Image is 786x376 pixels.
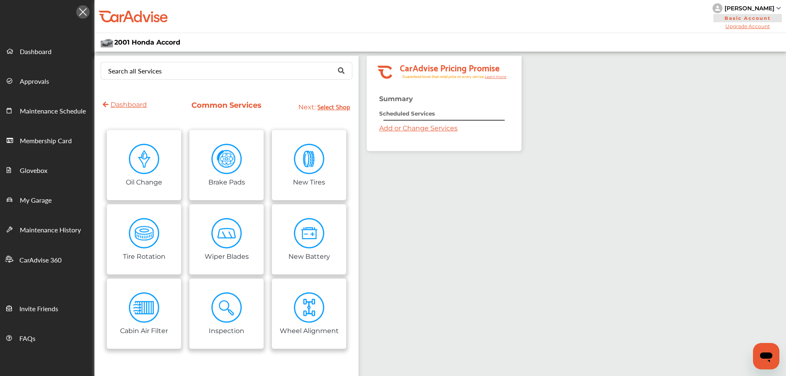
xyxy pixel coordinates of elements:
[379,124,458,132] a: Add or Change Services
[20,166,47,176] span: Glovebox
[209,325,244,335] div: Inspection
[0,125,94,155] a: Membership Card
[298,103,350,111] a: Next: Select Shop
[0,95,94,125] a: Maintenance Schedule
[114,38,180,46] span: 2001 Honda Accord
[0,155,94,184] a: Glovebox
[103,101,147,109] a: Dashboard
[0,184,94,214] a: My Garage
[713,14,782,22] span: Basic Account
[753,343,779,369] iframe: Button to launch messaging window
[123,251,165,260] div: Tire Rotation
[189,130,264,200] a: Brake Pads
[211,218,242,249] img: T5xB6yrcwAAAAABJRU5ErkJggg==
[19,304,58,315] span: Invite Friends
[190,101,264,110] div: Common Services
[280,325,339,335] div: Wheel Alignment
[288,251,330,260] div: New Battery
[108,68,162,74] div: Search all Services
[189,279,264,349] a: Inspection
[294,218,325,249] img: NX+4s2Ya++R3Ya3rlPlcYdj2V9n9vqA38MHjAXQAAAABJRU5ErkJggg==
[0,66,94,95] a: Approvals
[20,47,52,57] span: Dashboard
[126,177,162,186] div: Oil Change
[107,204,181,274] a: Tire Rotation
[211,292,242,323] img: h2VH4H9IKrS5PeYdegAAAABJRU5ErkJggg==
[0,214,94,244] a: Maintenance History
[205,251,249,260] div: Wiper Blades
[272,279,346,349] a: Wheel Alignment
[19,255,61,266] span: CarAdvise 360
[20,136,72,147] span: Membership Card
[379,95,413,103] strong: Summary
[76,5,90,19] img: Icon.5fd9dcc7.svg
[107,279,181,349] a: Cabin Air Filter
[101,37,113,47] img: mobile_0644_st0640_046.jpg
[129,218,160,249] img: ASPTpwwLVD94AAAAAElFTkSuQmCC
[777,7,781,9] img: sCxJUJ+qAmfqhQGDUl18vwLg4ZYJ6CxN7XmbOMBAAAAAElFTkSuQmCC
[107,130,181,200] a: Oil Change
[402,74,485,79] tspan: Guaranteed lower than retail price on every service.
[400,60,500,75] tspan: CarAdvise Pricing Promise
[293,177,325,186] div: New Tires
[129,292,160,323] img: DxW3bQHYXT2PAAAAAElFTkSuQmCC
[713,3,722,13] img: knH8PDtVvWoAbQRylUukY18CTiRevjo20fAtgn5MLBQj4uumYvk2MzTtcAIzfGAtb1XOLVMAvhLuqoNAbL4reqehy0jehNKdM...
[294,144,325,175] img: C9BGlyV+GqWIAAAAABJRU5ErkJggg==
[189,204,264,274] a: Wiper Blades
[20,225,81,236] span: Maintenance History
[120,325,168,335] div: Cabin Air Filter
[208,177,245,186] div: Brake Pads
[20,195,52,206] span: My Garage
[20,106,86,117] span: Maintenance Schedule
[211,144,242,175] img: wBxtUMBELdeMgAAAABJRU5ErkJggg==
[272,130,346,200] a: New Tires
[20,76,49,87] span: Approvals
[317,101,350,112] span: Select Shop
[0,36,94,66] a: Dashboard
[713,23,783,29] span: Upgrade Account
[129,144,160,175] img: wcoFAocxp4P6AAAAABJRU5ErkJggg==
[485,74,507,79] tspan: Learn more
[725,5,774,12] div: [PERSON_NAME]
[379,110,435,117] strong: Scheduled Services
[294,292,325,323] img: wOSvEehpHHUGwAAAABJRU5ErkJggg==
[272,204,346,274] a: New Battery
[19,333,35,344] span: FAQs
